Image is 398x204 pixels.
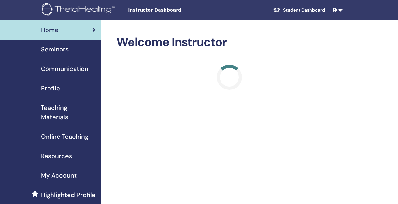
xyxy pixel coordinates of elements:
span: Profile [41,83,60,93]
h2: Welcome Instructor [116,35,343,50]
span: Highlighted Profile [41,190,96,200]
span: Teaching Materials [41,103,96,122]
span: Home [41,25,59,35]
span: Communication [41,64,88,73]
span: Online Teaching [41,132,88,141]
span: Seminars [41,45,69,54]
span: Resources [41,151,72,161]
span: Instructor Dashboard [128,7,222,13]
img: logo.png [42,3,117,17]
img: graduation-cap-white.svg [273,7,281,13]
span: My Account [41,171,77,180]
a: Student Dashboard [268,4,330,16]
